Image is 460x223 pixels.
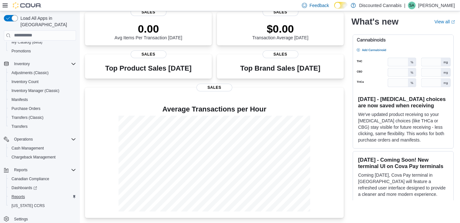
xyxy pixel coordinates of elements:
span: Cash Management [11,146,44,151]
h3: [DATE] - Coming Soon! New terminal UI on Cova Pay terminals [358,157,448,169]
span: Adjustments (Classic) [9,69,76,77]
span: Chargeback Management [11,155,56,160]
div: Transaction Average [DATE] [252,22,309,40]
span: Manifests [9,96,76,104]
span: Inventory Manager (Classic) [9,87,76,95]
button: Operations [1,135,79,144]
span: [US_STATE] CCRS [11,203,45,208]
span: Sales [263,8,298,16]
button: Reports [6,192,79,201]
a: Promotions [9,47,34,55]
button: [US_STATE] CCRS [6,201,79,210]
span: Washington CCRS [9,202,76,210]
button: Inventory Manager (Classic) [6,86,79,95]
span: Promotions [11,49,31,54]
button: Reports [11,166,30,174]
p: $0.00 [252,22,309,35]
span: My Catalog (Beta) [11,40,42,45]
span: Load All Apps in [GEOGRAPHIC_DATA] [18,15,76,28]
div: Avg Items Per Transaction [DATE] [115,22,182,40]
button: Cash Management [6,144,79,153]
span: Inventory Count [11,79,39,84]
h3: [DATE] - [MEDICAL_DATA] choices are now saved when receiving [358,96,448,109]
span: Reports [11,166,76,174]
p: [PERSON_NAME] [418,2,455,9]
span: Reports [14,167,27,173]
a: Transfers [9,123,30,130]
a: My Catalog (Beta) [9,38,45,46]
span: Settings [14,217,28,222]
span: My Catalog (Beta) [9,38,76,46]
span: Operations [14,137,33,142]
span: Purchase Orders [11,106,41,111]
span: Transfers (Classic) [9,114,76,121]
button: Operations [11,135,35,143]
span: Reports [11,194,25,199]
span: Canadian Compliance [11,176,49,181]
span: Feedback [310,2,329,9]
a: Canadian Compliance [9,175,52,183]
a: Dashboards [6,183,79,192]
a: View allExternal link [434,19,455,24]
a: Inventory Manager (Classic) [9,87,62,95]
svg: External link [451,20,455,24]
button: Inventory [1,59,79,68]
button: Transfers (Classic) [6,113,79,122]
a: Adjustments (Classic) [9,69,51,77]
button: My Catalog (Beta) [6,38,79,47]
p: We've updated product receiving so your [MEDICAL_DATA] choices (like THCa or CBG) stay visible fo... [358,111,448,143]
h2: What's new [351,17,398,27]
button: Transfers [6,122,79,131]
span: Dashboards [11,185,37,190]
a: Inventory Count [9,78,41,86]
a: Reports [9,193,27,201]
span: Transfers [9,123,76,130]
button: Purchase Orders [6,104,79,113]
a: Manifests [9,96,30,104]
button: Promotions [6,47,79,56]
span: Inventory Manager (Classic) [11,88,59,93]
span: Transfers [11,124,27,129]
a: Transfers (Classic) [9,114,46,121]
a: Purchase Orders [9,105,43,112]
p: Discounted Cannabis [359,2,402,9]
a: Chargeback Management [9,153,58,161]
span: Canadian Compliance [9,175,76,183]
span: Sales [263,50,298,58]
span: SA [409,2,414,9]
span: Dashboards [9,184,76,192]
a: [US_STATE] CCRS [9,202,47,210]
div: Sam Annann [408,2,416,9]
span: Settings [11,215,76,223]
span: Transfers (Classic) [11,115,43,120]
img: Cova [13,2,42,9]
span: Sales [196,84,232,91]
span: Reports [9,193,76,201]
h4: Average Transactions per Hour [90,105,339,113]
h3: Top Brand Sales [DATE] [240,65,320,72]
button: Chargeback Management [6,153,79,162]
span: Inventory [14,61,30,66]
h3: Top Product Sales [DATE] [105,65,191,72]
span: Chargeback Management [9,153,76,161]
span: Sales [131,50,166,58]
button: Inventory [11,60,32,68]
span: Adjustments (Classic) [11,70,49,75]
a: Cash Management [9,144,46,152]
input: Dark Mode [334,2,348,9]
span: Operations [11,135,76,143]
button: Canadian Compliance [6,174,79,183]
button: Inventory Count [6,77,79,86]
span: Inventory [11,60,76,68]
span: Purchase Orders [9,105,76,112]
p: 0.00 [115,22,182,35]
span: Inventory Count [9,78,76,86]
span: Promotions [9,47,76,55]
p: | [404,2,405,9]
span: Manifests [11,97,28,102]
span: Cash Management [9,144,76,152]
a: Dashboards [9,184,40,192]
a: Settings [11,215,30,223]
button: Reports [1,165,79,174]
